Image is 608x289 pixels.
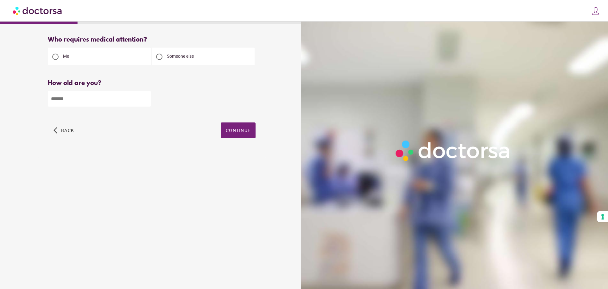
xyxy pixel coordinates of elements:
button: Continue [221,122,256,138]
img: Doctorsa.com [13,3,63,18]
img: Logo-Doctorsa-trans-White-partial-flat.png [392,137,514,164]
span: Someone else [167,54,194,59]
img: icons8-customer-100.png [591,7,600,16]
button: Your consent preferences for tracking technologies [597,211,608,222]
div: How old are you? [48,80,256,87]
span: Me [63,54,69,59]
span: Back [61,128,74,133]
span: Continue [226,128,250,133]
div: Who requires medical attention? [48,36,256,43]
button: arrow_back_ios Back [51,122,77,138]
